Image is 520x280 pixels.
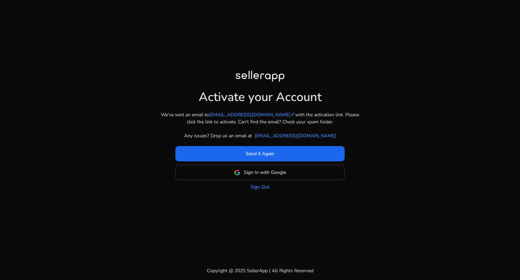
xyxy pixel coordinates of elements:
button: Sign In with Google [175,165,345,180]
h1: Activate your Account [199,84,322,104]
button: Send it Again [175,146,345,161]
span: Sign In with Google [244,169,286,176]
a: [EMAIL_ADDRESS][DOMAIN_NAME] [209,111,295,118]
mat-icon: edit [290,112,295,117]
span: Send it Again [246,150,274,157]
a: [EMAIL_ADDRESS][DOMAIN_NAME] [255,132,336,139]
p: We've sent an email to with the activation link. Please click the link to activate. Can't find th... [158,111,362,125]
p: Any issues? Drop us an email at [184,132,252,139]
img: google-logo.svg [234,169,240,176]
a: Sign Out [251,183,269,191]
